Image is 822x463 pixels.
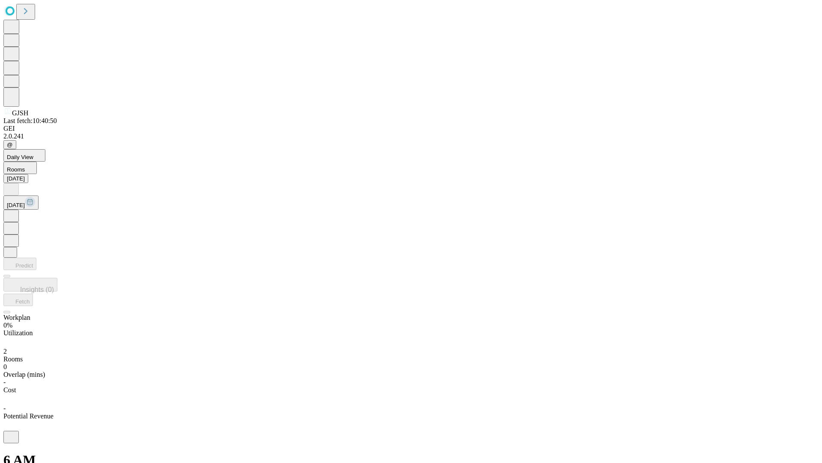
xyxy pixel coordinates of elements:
span: Workplan [3,314,30,321]
button: Daily View [3,149,45,162]
span: Rooms [3,355,23,363]
span: [DATE] [7,202,25,208]
div: 2.0.241 [3,132,819,140]
span: GJSH [12,109,28,117]
button: Insights (0) [3,278,57,292]
span: Potential Revenue [3,412,54,420]
button: @ [3,140,16,149]
span: 2 [3,348,7,355]
span: Cost [3,386,16,394]
span: Daily View [7,154,33,160]
span: @ [7,141,13,148]
button: Rooms [3,162,37,174]
span: Insights (0) [20,286,54,293]
span: - [3,405,6,412]
span: Overlap (mins) [3,371,45,378]
span: Last fetch: 10:40:50 [3,117,57,124]
span: Rooms [7,166,25,173]
span: 0 [3,363,7,370]
button: Predict [3,258,36,270]
button: [DATE] [3,174,28,183]
button: [DATE] [3,195,39,210]
div: GEI [3,125,819,132]
span: Utilization [3,329,33,337]
span: - [3,379,6,386]
span: 0% [3,322,12,329]
button: Fetch [3,294,33,306]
